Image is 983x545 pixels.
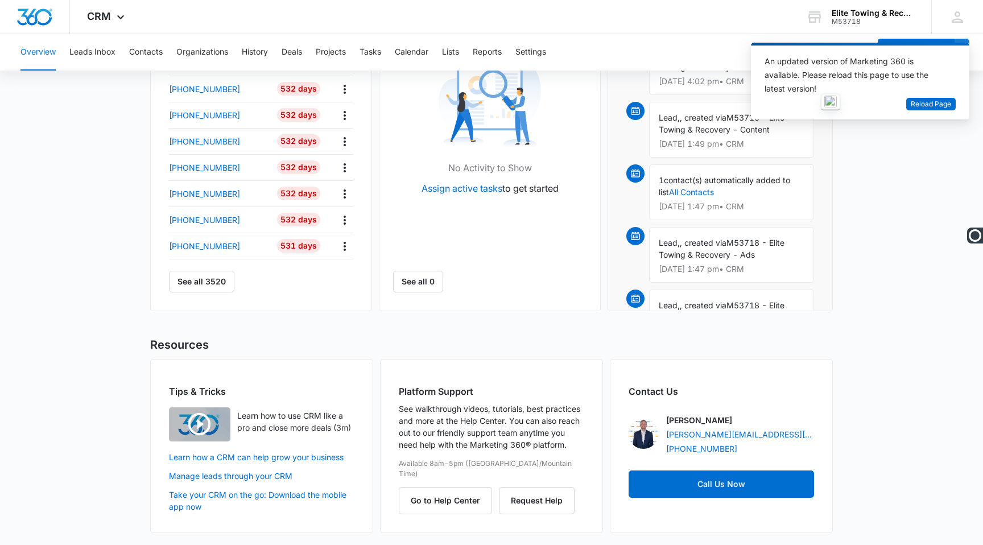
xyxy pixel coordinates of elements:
[150,336,833,353] h2: Resources
[336,106,353,124] button: Actions
[659,238,680,247] span: Lead,
[69,34,115,71] button: Leads Inbox
[176,34,228,71] button: Organizations
[878,39,955,66] button: Add Contact
[336,237,353,255] button: Actions
[499,487,575,514] button: Request Help
[277,187,320,200] div: 532 Days
[277,108,320,122] div: 532 Days
[169,489,354,513] a: Take your CRM on the go: Download the mobile app now
[336,133,353,150] button: Actions
[237,410,354,433] p: Learn how to use CRM like a pro and close more deals (3m)
[169,109,269,121] a: [PHONE_NUMBER]
[169,188,240,200] p: [PHONE_NUMBER]
[666,414,732,426] p: [PERSON_NAME]
[277,134,320,148] div: 532 Days
[336,80,353,98] button: Actions
[422,181,559,195] p: to get started
[629,470,814,498] a: Call Us Now
[669,187,714,197] a: All Contacts
[399,487,492,514] button: Go to Help Center
[515,34,546,71] button: Settings
[20,34,56,71] button: Overview
[659,140,804,148] p: [DATE] 1:49 pm • CRM
[360,34,381,71] button: Tasks
[169,240,240,252] p: [PHONE_NUMBER]
[169,109,240,121] p: [PHONE_NUMBER]
[906,98,956,111] button: Reload Page
[316,34,346,71] button: Projects
[666,443,737,455] a: [PHONE_NUMBER]
[336,211,353,229] button: Actions
[169,407,230,441] img: Learn how to use CRM like a pro and close more deals (3m)
[282,34,302,71] button: Deals
[967,228,983,243] img: Ooma Logo
[448,161,532,175] p: No Activity to Show
[395,34,428,71] button: Calendar
[832,9,915,18] div: account name
[399,385,584,398] h2: Platform Support
[659,175,664,185] span: 1
[169,162,240,174] p: [PHONE_NUMBER]
[399,496,499,505] a: Go to Help Center
[659,175,790,197] span: contact(s) automatically added to list
[659,113,680,122] span: Lead,
[169,451,354,463] a: Learn how a CRM can help grow your business
[399,459,584,479] p: Available 8am-5pm ([GEOGRAPHIC_DATA]/Mountain Time)
[169,214,240,226] p: [PHONE_NUMBER]
[422,183,502,194] a: Assign active tasks
[169,188,269,200] a: [PHONE_NUMBER]
[399,403,584,451] p: See walkthrough videos, tutorials, best practices and more at the Help Center. You can also reach...
[659,203,804,210] p: [DATE] 1:47 pm • CRM
[277,239,320,253] div: 531 Days
[499,496,575,505] a: Request Help
[169,83,240,95] p: [PHONE_NUMBER]
[169,214,269,226] a: [PHONE_NUMBER]
[87,10,111,22] span: CRM
[169,162,269,174] a: [PHONE_NUMBER]
[129,34,163,71] button: Contacts
[242,34,268,71] button: History
[277,160,320,174] div: 532 Days
[169,135,240,147] p: [PHONE_NUMBER]
[680,300,726,310] span: , created via
[659,300,680,310] span: Lead,
[629,419,658,449] img: Mike Davin
[169,83,269,95] a: [PHONE_NUMBER]
[169,385,354,398] h2: Tips & Tricks
[765,55,942,96] div: An updated version of Marketing 360 is available. Please reload this page to use the latest version!
[393,271,443,292] a: See all 0
[336,159,353,176] button: Actions
[169,135,269,147] a: [PHONE_NUMBER]
[832,18,915,26] div: account id
[666,428,814,440] a: [PERSON_NAME][EMAIL_ADDRESS][PERSON_NAME][DOMAIN_NAME]
[277,82,320,96] div: 532 Days
[659,77,804,85] p: [DATE] 4:02 pm • CRM
[169,271,234,292] button: See all 3520
[680,238,726,247] span: , created via
[680,113,726,122] span: , created via
[473,34,502,71] button: Reports
[911,99,951,110] span: Reload Page
[659,265,804,273] p: [DATE] 1:47 pm • CRM
[336,185,353,203] button: Actions
[169,470,354,482] a: Manage leads through your CRM
[442,34,459,71] button: Lists
[277,213,320,226] div: 532 Days
[629,385,814,398] h2: Contact Us
[169,240,269,252] a: [PHONE_NUMBER]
